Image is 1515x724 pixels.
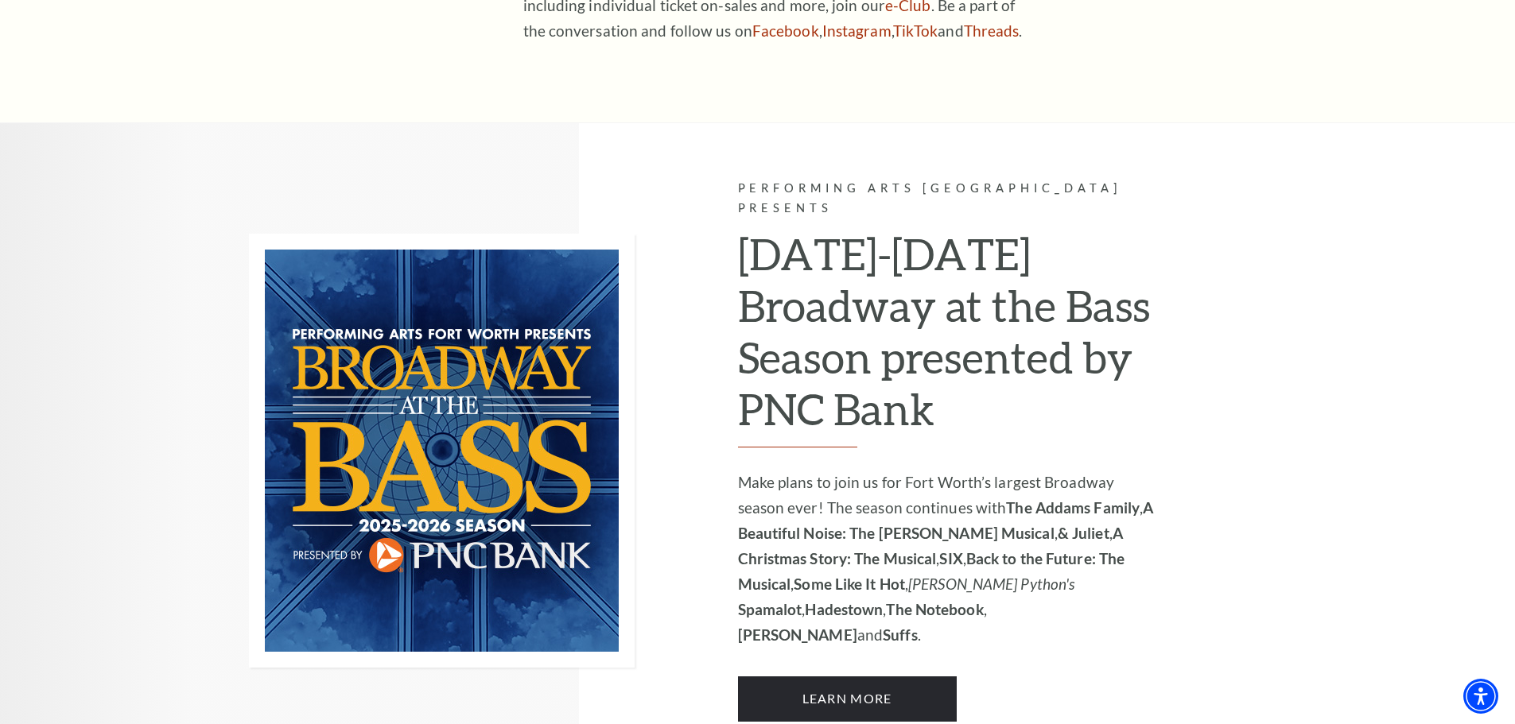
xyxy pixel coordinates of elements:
[1006,498,1140,517] strong: The Addams Family
[738,228,1163,447] h2: [DATE]-[DATE] Broadway at the Bass Season presented by PNC Bank
[738,179,1163,219] p: Performing Arts [GEOGRAPHIC_DATA] Presents
[908,575,1074,593] em: [PERSON_NAME] Python's
[1463,679,1498,714] div: Accessibility Menu
[964,21,1020,40] a: Threads - open in a new tab
[738,470,1163,648] p: Make plans to join us for Fort Worth’s largest Broadway season ever! The season continues with , ...
[939,549,962,567] strong: SIX
[738,600,802,618] strong: Spamalot
[794,575,905,593] strong: Some Like It Hot
[738,676,957,721] a: Learn More 2025-2026 Broadway at the Bass Season presented by PNC Bank
[886,600,983,618] strong: The Notebook
[752,21,819,40] a: Facebook - open in a new tab
[249,234,635,668] img: Performing Arts Fort Worth Presents
[738,625,857,644] strong: [PERSON_NAME]
[805,600,883,618] strong: Hadestown
[883,625,918,644] strong: Suffs
[1058,524,1109,542] strong: & Juliet
[738,498,1154,542] strong: A Beautiful Noise: The [PERSON_NAME] Musical
[893,21,938,40] a: TikTok - open in a new tab
[822,21,892,40] a: Instagram - open in a new tab
[738,549,1125,593] strong: Back to the Future: The Musical
[738,524,1123,567] strong: A Christmas Story: The Musical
